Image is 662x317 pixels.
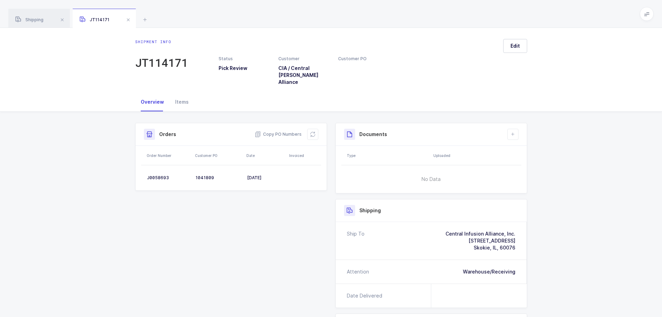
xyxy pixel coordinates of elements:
[347,292,385,299] div: Date Delivered
[338,56,390,62] div: Customer PO
[196,175,242,181] div: 1041809
[80,17,109,22] span: JT114171
[359,207,381,214] h3: Shipping
[347,230,365,251] div: Ship To
[278,56,330,62] div: Customer
[347,153,429,158] div: Type
[135,93,170,111] div: Overview
[255,131,302,138] button: Copy PO Numbers
[510,42,520,49] span: Edit
[446,237,515,244] div: [STREET_ADDRESS]
[147,153,191,158] div: Order Number
[246,153,285,158] div: Date
[433,153,519,158] div: Uploaded
[446,230,515,237] div: Central Infusion Alliance, Inc.
[247,175,284,181] div: [DATE]
[159,131,176,138] h3: Orders
[503,39,527,53] button: Edit
[474,245,515,251] span: Skokie, IL, 60076
[195,153,242,158] div: Customer PO
[15,17,43,22] span: Shipping
[219,65,270,72] h3: Pick Review
[289,153,319,158] div: Invoiced
[278,65,330,86] h3: CIA / Central [PERSON_NAME] Alliance
[359,131,387,138] h3: Documents
[135,39,188,45] div: Shipment info
[386,169,476,190] span: No Data
[147,175,190,181] div: J0058693
[347,268,369,275] div: Attention
[219,56,270,62] div: Status
[463,268,515,275] div: Warehouse/Receiving
[170,93,194,111] div: Items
